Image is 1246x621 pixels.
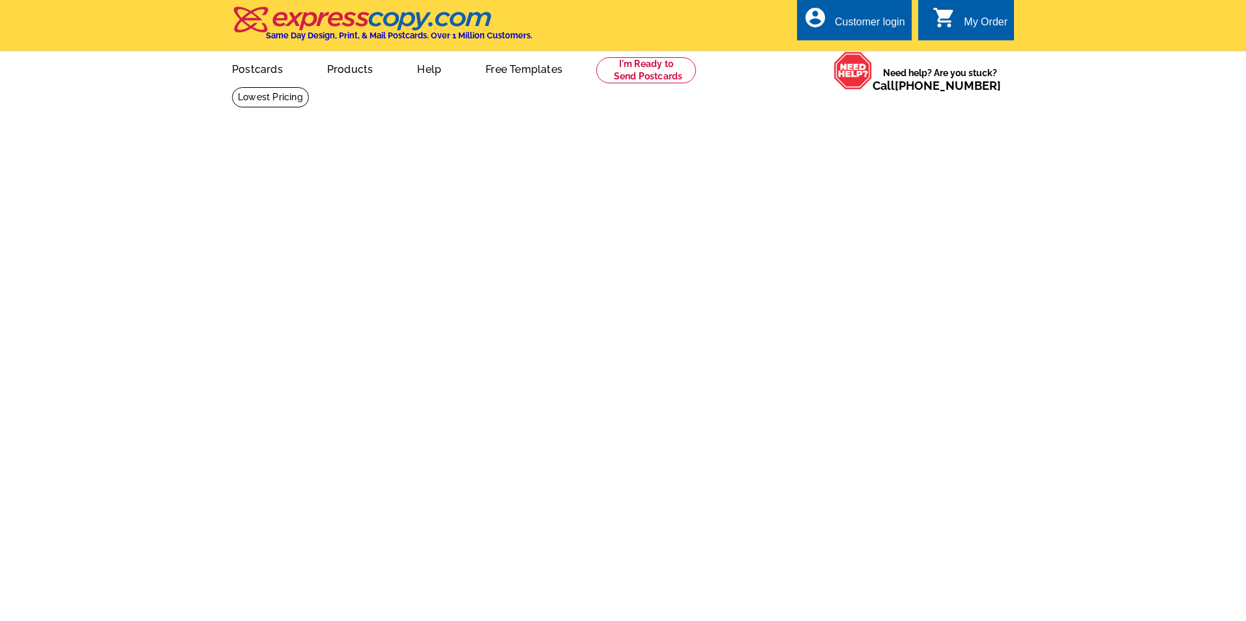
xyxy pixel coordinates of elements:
[873,79,1001,92] span: Call
[833,51,873,90] img: help
[232,16,532,40] a: Same Day Design, Print, & Mail Postcards. Over 1 Million Customers.
[396,53,462,83] a: Help
[306,53,394,83] a: Products
[933,14,1007,31] a: shopping_cart My Order
[266,31,532,40] h4: Same Day Design, Print, & Mail Postcards. Over 1 Million Customers.
[465,53,583,83] a: Free Templates
[873,66,1007,92] span: Need help? Are you stuck?
[895,79,1001,92] a: [PHONE_NUMBER]
[933,6,956,29] i: shopping_cart
[211,53,304,83] a: Postcards
[835,16,905,34] div: Customer login
[804,14,905,31] a: account_circle Customer login
[964,16,1007,34] div: My Order
[804,6,827,29] i: account_circle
